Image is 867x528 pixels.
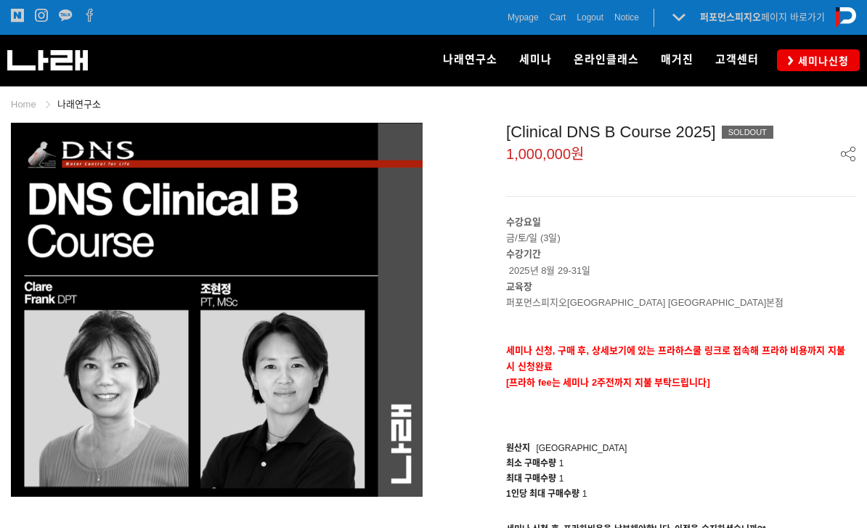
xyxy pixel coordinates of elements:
span: 최소 구매수량 [506,458,556,468]
a: 나래연구소 [432,35,508,86]
span: 1인당 최대 구매수량 [506,489,579,499]
a: 온라인클래스 [563,35,650,86]
a: 고객센터 [704,35,770,86]
a: Logout [577,10,603,25]
span: 최대 구매수량 [506,474,556,484]
span: 세미나 [519,53,552,66]
a: Mypage [508,10,539,25]
a: 세미나 [508,35,563,86]
strong: 퍼포먼스피지오 [700,12,761,23]
a: Home [11,99,36,110]
a: 퍼포먼스피지오페이지 바로가기 [700,12,825,23]
span: 온라인클래스 [574,53,639,66]
span: 1 [582,489,587,499]
strong: 교육장 [506,281,532,292]
a: Notice [614,10,639,25]
span: 나래연구소 [443,53,497,66]
a: 매거진 [650,35,704,86]
span: 1,000,000원 [506,147,584,161]
a: 나래연구소 [57,99,101,110]
span: [프라하 fee는 세미나 2주전까지 지불 부탁드립니다] [506,377,710,388]
div: SOLDOUT [722,126,773,139]
p: 금/토/일 (3일) [506,230,856,246]
span: 고객센터 [715,53,759,66]
p: 퍼포먼스피지오[GEOGRAPHIC_DATA] [GEOGRAPHIC_DATA]본점 [506,295,856,311]
a: Cart [550,10,566,25]
p: 2025년 8월 29-31일 [506,246,856,278]
span: 세미나신청 [794,54,849,68]
div: [Clinical DNS B Course 2025] [506,123,856,142]
strong: 수강요일 [506,216,541,227]
span: 매거진 [661,53,693,66]
strong: 수강기간 [506,248,541,259]
span: 1 [559,474,564,484]
span: [GEOGRAPHIC_DATA] [536,443,627,453]
span: 1 [559,458,564,468]
a: 세미나신청 [777,49,860,70]
span: 원산지 [506,443,530,453]
strong: 세미나 신청, 구매 후, 상세보기에 있는 프라하스쿨 링크로 접속해 프라하 비용까지 지불 시 신청완료 [506,345,845,372]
